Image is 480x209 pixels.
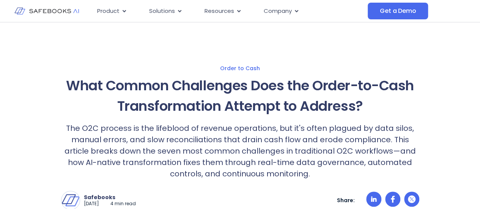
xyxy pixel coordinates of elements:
[84,194,136,201] p: Safebooks
[91,4,368,19] div: Menu Toggle
[84,201,99,207] p: [DATE]
[97,7,120,16] span: Product
[110,201,136,207] p: 4 min read
[149,7,175,16] span: Solutions
[380,7,416,15] span: Get a Demo
[8,65,472,72] a: Order to Cash
[91,4,368,19] nav: Menu
[264,7,292,16] span: Company
[337,197,355,204] p: Share:
[61,75,419,116] h1: What Common Challenges Does the Order-to-Cash Transformation Attempt to Address?
[61,123,419,179] p: The O2C process is the lifeblood of revenue operations, but it's often plagued by data silos, man...
[368,3,428,19] a: Get a Demo
[205,7,234,16] span: Resources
